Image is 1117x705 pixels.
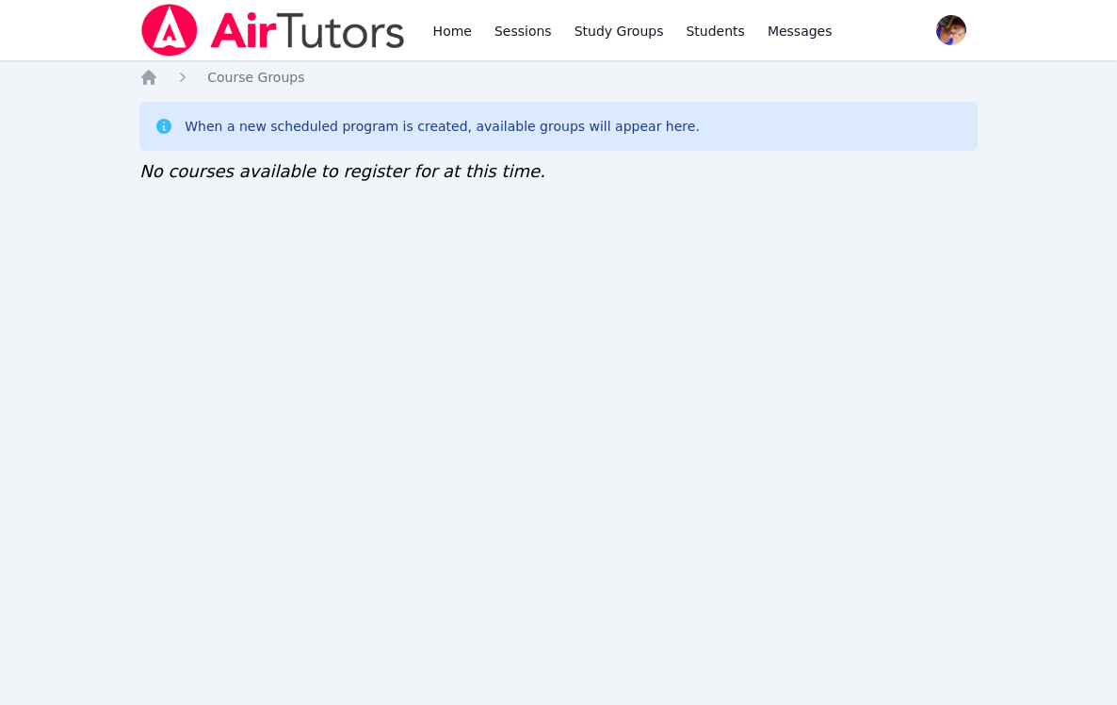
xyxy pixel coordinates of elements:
div: When a new scheduled program is created, available groups will appear here. [185,117,700,136]
img: Air Tutors [139,4,406,57]
nav: Breadcrumb [139,68,978,87]
span: No courses available to register for at this time. [139,161,545,181]
span: Course Groups [207,70,304,85]
a: Course Groups [207,68,304,87]
span: Messages [768,22,833,41]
